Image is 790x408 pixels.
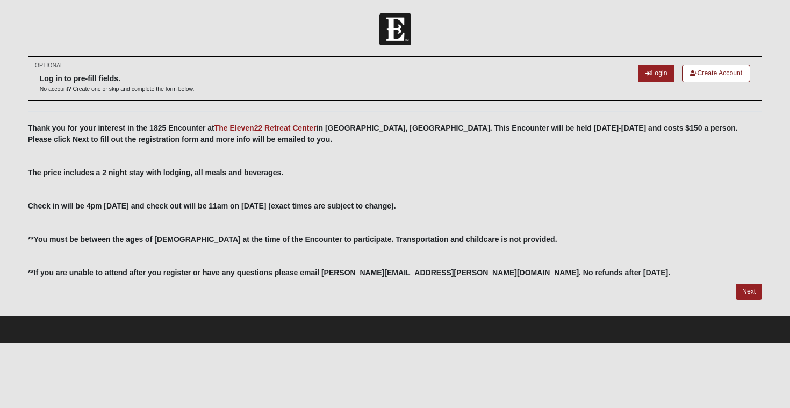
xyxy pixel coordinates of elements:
a: Login [638,65,675,82]
a: Create Account [682,65,750,82]
b: **You must be between the ages of [DEMOGRAPHIC_DATA] at the time of the Encounter to participate.... [28,235,557,244]
b: Check in will be 4pm [DATE] and check out will be 11am on [DATE] (exact times are subject to chan... [28,202,396,210]
b: The price includes a 2 night stay with lodging, all meals and beverages. [28,168,283,177]
small: OPTIONAL [35,61,63,69]
a: Next [736,284,762,299]
a: The Eleven22 Retreat Center [214,124,317,132]
img: Church of Eleven22 Logo [379,13,411,45]
h6: Log in to pre-fill fields. [40,74,195,83]
b: **If you are unable to attend after you register or have any questions please email [PERSON_NAME]... [28,268,670,277]
b: Thank you for your interest in the 1825 Encounter at in [GEOGRAPHIC_DATA], [GEOGRAPHIC_DATA]. Thi... [28,124,738,144]
p: No account? Create one or skip and complete the form below. [40,85,195,93]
